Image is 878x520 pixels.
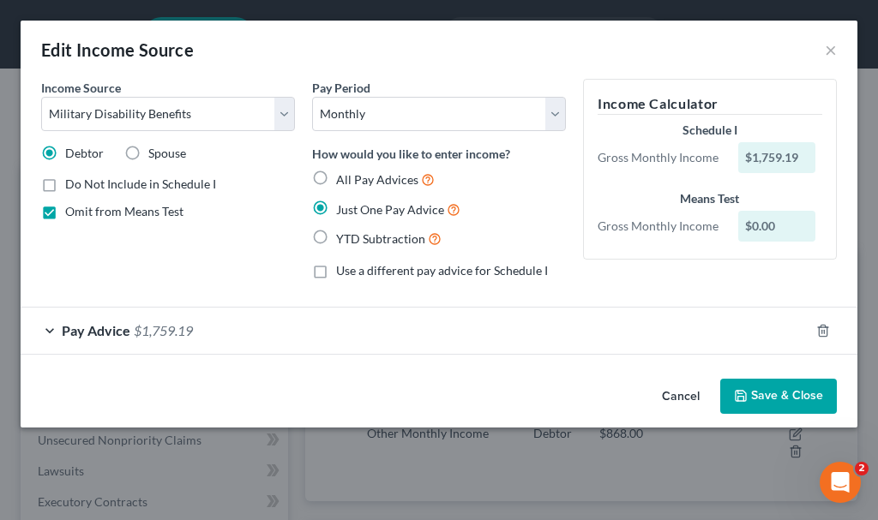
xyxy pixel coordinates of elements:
span: Pay Advice [62,322,130,338]
label: Pay Period [312,79,370,97]
button: Cancel [648,380,713,415]
span: Debtor [65,146,104,160]
button: × [825,39,837,60]
span: Just One Pay Advice [336,202,444,217]
span: All Pay Advices [336,172,418,187]
span: $1,759.19 [134,322,193,338]
span: Omit from Means Test [65,204,183,218]
span: 2 [855,462,869,475]
h5: Income Calculator [598,93,822,115]
div: Schedule I [598,122,822,139]
label: How would you like to enter income? [312,145,510,163]
span: Income Source [41,81,121,95]
div: $1,759.19 [738,142,815,173]
iframe: Intercom live chat [820,462,861,503]
div: Gross Monthly Income [589,149,730,166]
span: Use a different pay advice for Schedule I [336,263,548,278]
div: $0.00 [738,211,815,242]
div: Gross Monthly Income [589,218,730,235]
span: YTD Subtraction [336,231,425,246]
div: Edit Income Source [41,38,194,62]
span: Spouse [148,146,186,160]
div: Means Test [598,190,822,207]
button: Save & Close [720,379,837,415]
span: Do Not Include in Schedule I [65,176,216,191]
